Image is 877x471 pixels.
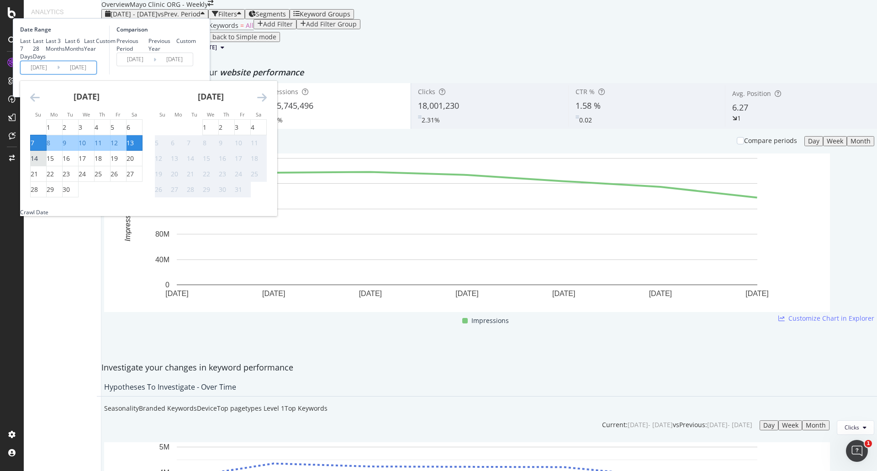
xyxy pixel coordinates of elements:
small: Fr [240,111,245,118]
div: [DATE] - [DATE] [707,420,752,429]
div: Device [197,404,217,413]
div: 31 [235,185,242,194]
button: Keyword Groups [290,9,354,19]
td: Choose Monday, September 15, 2025 as your check-in date. It’s available. [47,151,63,166]
div: 12 [111,138,118,148]
div: 29 [47,185,54,194]
div: Move backward to switch to the previous month. [30,92,40,103]
div: Compare periods [744,136,797,145]
div: 21 [187,169,194,179]
div: 23 [63,169,70,179]
td: Choose Sunday, September 21, 2025 as your check-in date. It’s available. [31,166,47,182]
button: Filters [208,9,245,19]
span: Impressions [471,315,509,326]
td: Not available. Friday, October 17, 2025 [235,151,251,166]
div: Week [782,422,798,429]
div: 19 [155,169,162,179]
div: Week [827,138,843,145]
td: Not available. Sunday, October 5, 2025 [155,135,171,151]
text: [DATE] [649,290,672,297]
div: Top Keywords [285,404,328,413]
small: Tu [191,111,197,118]
td: Choose Wednesday, September 17, 2025 as your check-in date. It’s available. [79,151,95,166]
td: Not available. Saturday, October 18, 2025 [251,151,267,166]
small: We [83,111,90,118]
td: Choose Tuesday, September 23, 2025 as your check-in date. It’s available. [63,166,79,182]
div: 5 [155,138,158,148]
text: [DATE] [262,290,285,297]
div: 24 [235,169,242,179]
td: Choose Wednesday, September 24, 2025 as your check-in date. It’s available. [79,166,95,182]
small: Su [159,111,165,118]
div: 8 [47,138,50,148]
text: 40M [155,256,169,264]
div: Previous Year [148,37,177,53]
div: 30 [63,185,70,194]
div: 22 [47,169,54,179]
div: Add Filter [263,21,293,28]
div: 25 [95,169,102,179]
td: Not available. Saturday, October 11, 2025 [251,135,267,151]
td: Not available. Wednesday, October 8, 2025 [203,135,219,151]
img: Equal [418,116,422,118]
button: Add Filter [254,19,296,29]
text: [DATE] [745,290,768,297]
div: Move forward to switch to the next month. [257,92,267,103]
span: 1,135,745,496 [261,100,313,111]
td: Not available. Sunday, October 19, 2025 [155,166,171,182]
td: Choose Tuesday, September 30, 2025 as your check-in date. It’s available. [63,182,79,197]
div: 24 [79,169,86,179]
td: Choose Saturday, September 20, 2025 as your check-in date. It’s available. [127,151,143,166]
span: Avg. Position [732,89,771,98]
td: Not available. Friday, October 24, 2025 [235,166,251,182]
td: Choose Saturday, September 27, 2025 as your check-in date. It’s available. [127,166,143,182]
div: 26 [111,169,118,179]
td: Choose Tuesday, September 16, 2025 as your check-in date. It’s available. [63,151,79,166]
div: 4 [95,123,98,132]
td: Selected. Monday, September 8, 2025 [47,135,63,151]
div: Previous Period [116,37,148,53]
div: Day [808,138,819,145]
div: Hypotheses to Investigate - Over Time [104,382,236,392]
button: Week [778,420,802,430]
div: 2 [63,123,66,132]
div: 17 [235,154,242,163]
div: Last Year [84,37,96,53]
div: 28 [31,185,38,194]
button: Add Filter Group [296,19,360,29]
div: Current: [602,420,628,429]
div: 4 [251,123,254,132]
span: Clicks [845,423,859,431]
div: 10 [79,138,86,148]
td: Choose Saturday, September 6, 2025 as your check-in date. It’s available. [127,120,143,135]
span: All [246,21,254,30]
div: Switch back to Simple mode [190,33,276,41]
div: Custom [176,37,196,45]
span: [DATE] - [DATE] [111,10,158,18]
span: = [240,21,244,30]
button: Switch back to Simple mode [187,32,280,42]
button: Week [823,136,847,146]
button: Month [802,420,829,430]
span: 1.58 % [576,100,601,111]
div: 18 [95,154,102,163]
td: Choose Saturday, October 4, 2025 as your check-in date. It’s available. [251,120,267,135]
span: 1 [865,440,872,447]
td: Not available. Sunday, October 26, 2025 [155,182,171,197]
div: Seasonality [104,404,139,413]
button: Day [804,136,823,146]
div: 1 [47,123,50,132]
td: Not available. Tuesday, October 21, 2025 [187,166,203,182]
div: 18 [251,154,258,163]
div: 10 [235,138,242,148]
div: 2.31% [422,116,440,125]
td: Choose Thursday, September 18, 2025 as your check-in date. It’s available. [95,151,111,166]
div: Investigate your changes in keyword performance [101,362,877,374]
span: Clicks [418,87,435,96]
td: Not available. Tuesday, October 14, 2025 [187,151,203,166]
td: Choose Wednesday, October 1, 2025 as your check-in date. It’s available. [203,120,219,135]
div: 22 [203,169,210,179]
div: 1 [203,123,206,132]
text: Impressions [124,202,132,241]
